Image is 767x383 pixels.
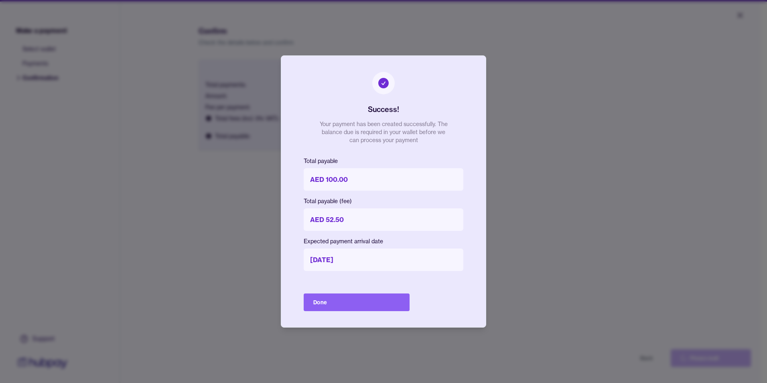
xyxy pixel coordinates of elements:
[304,237,463,245] p: Expected payment arrival date
[304,197,463,205] p: Total payable (fee)
[304,168,463,191] p: AED 100.00
[304,293,410,311] button: Done
[319,120,448,144] p: Your payment has been created successfully. The balance due is required in your wallet before we ...
[304,157,463,165] p: Total payable
[304,249,463,271] p: [DATE]
[304,208,463,231] p: AED 52.50
[368,104,399,115] h2: Success!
